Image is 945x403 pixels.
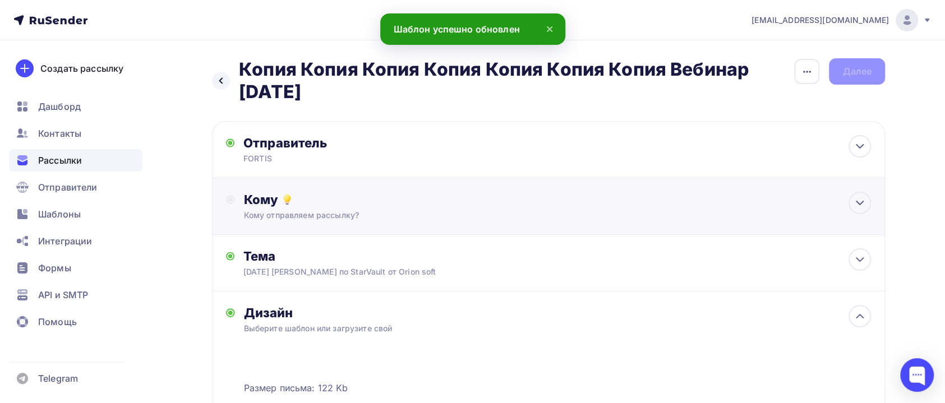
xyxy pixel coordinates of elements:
[9,203,142,225] a: Шаблоны
[9,95,142,118] a: Дашборд
[752,15,889,26] span: [EMAIL_ADDRESS][DOMAIN_NAME]
[38,127,81,140] span: Контакты
[243,248,465,264] div: Тема
[38,234,92,248] span: Интеграции
[752,9,932,31] a: [EMAIL_ADDRESS][DOMAIN_NAME]
[38,315,77,328] span: Помощь
[9,257,142,279] a: Формы
[9,176,142,198] a: Отправители
[40,62,123,75] div: Создать рассылку
[38,288,88,302] span: API и SMTP
[38,207,81,221] span: Шаблоны
[38,261,71,275] span: Формы
[38,154,82,167] span: Рассылки
[38,100,81,113] span: Дашборд
[243,266,443,277] div: [DATE] [PERSON_NAME] по StarVault от Orion soft
[239,58,794,103] h2: Копия Копия Копия Копия Копия Копия Копия Вебинар [DATE]
[38,372,78,385] span: Telegram
[243,135,486,151] div: Отправитель
[9,149,142,172] a: Рассылки
[243,153,462,164] div: FORTIS
[244,381,348,395] span: Размер письма: 122 Kb
[244,305,871,321] div: Дизайн
[244,210,809,221] div: Кому отправляем рассылку?
[244,192,871,207] div: Кому
[9,122,142,145] a: Контакты
[38,180,98,194] span: Отправители
[244,323,809,334] div: Выберите шаблон или загрузите свой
